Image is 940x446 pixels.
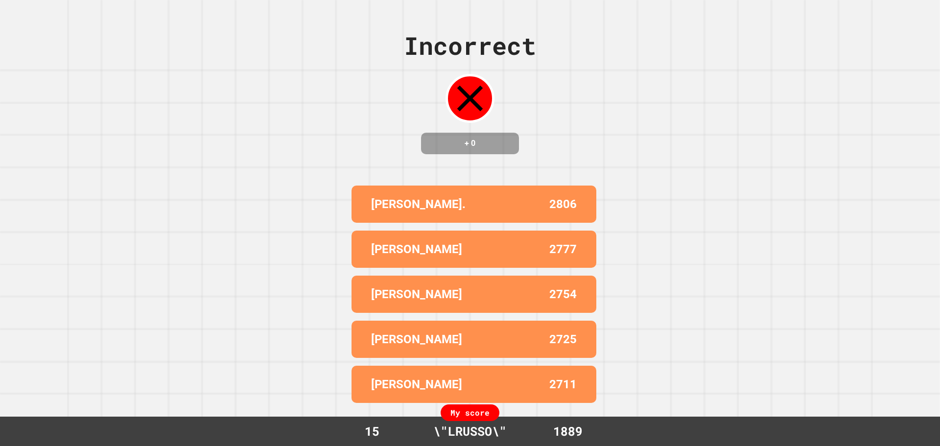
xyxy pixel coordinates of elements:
p: 2754 [549,285,577,303]
p: 2806 [549,195,577,213]
div: 1889 [531,422,605,441]
div: My score [441,404,499,421]
div: 15 [335,422,409,441]
p: 2725 [549,330,577,348]
h4: + 0 [431,138,509,149]
p: 2777 [549,240,577,258]
div: Incorrect [404,27,536,64]
p: [PERSON_NAME] [371,240,462,258]
p: [PERSON_NAME]. [371,195,466,213]
p: 2711 [549,376,577,393]
p: [PERSON_NAME] [371,330,462,348]
p: [PERSON_NAME] [371,376,462,393]
div: \"LRUSSO\" [423,422,517,441]
p: [PERSON_NAME] [371,285,462,303]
